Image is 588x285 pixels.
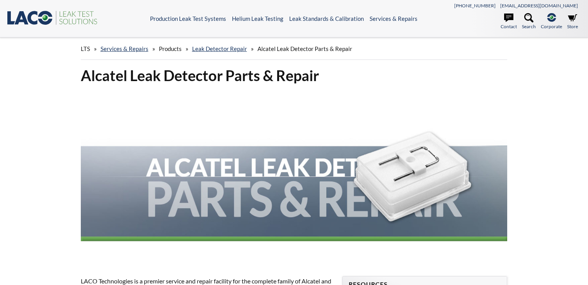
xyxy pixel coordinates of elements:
span: Corporate [541,23,562,30]
a: Services & Repairs [101,45,148,52]
a: Services & Repairs [370,15,418,22]
span: Products [159,45,182,52]
a: Store [567,13,578,30]
img: Alcatel Leak Detector Parts & Repair header [81,91,508,262]
h1: Alcatel Leak Detector Parts & Repair [81,66,508,85]
span: Alcatel Leak Detector Parts & Repair [257,45,352,52]
span: LTS [81,45,90,52]
a: Leak Detector Repair [192,45,247,52]
div: » » » » [81,38,508,60]
a: Search [522,13,536,30]
a: [PHONE_NUMBER] [454,3,496,8]
a: Production Leak Test Systems [150,15,226,22]
a: [EMAIL_ADDRESS][DOMAIN_NAME] [500,3,578,8]
a: Helium Leak Testing [232,15,283,22]
a: Leak Standards & Calibration [289,15,364,22]
a: Contact [501,13,517,30]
